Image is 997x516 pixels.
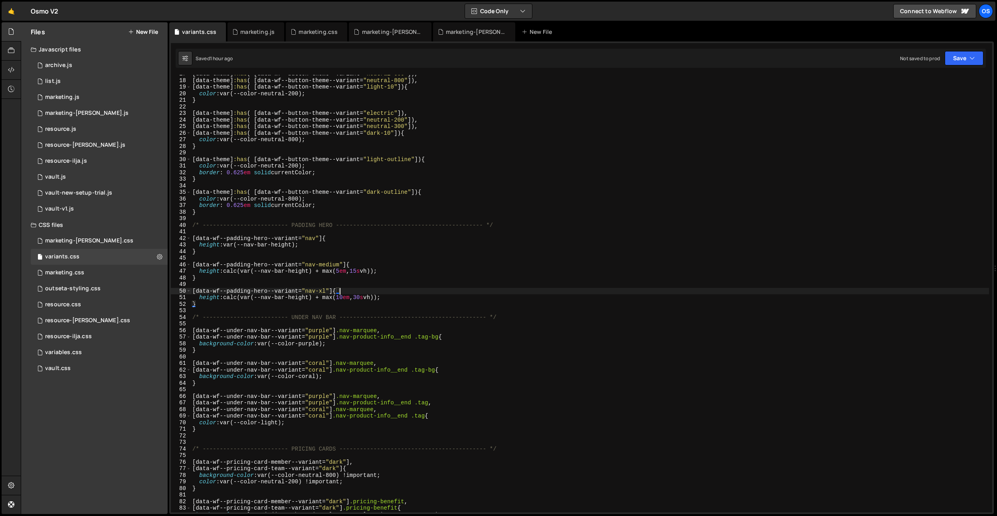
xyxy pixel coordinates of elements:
[45,205,74,213] div: vault-v1.js
[171,222,191,229] div: 40
[45,253,79,260] div: variants.css
[171,202,191,209] div: 37
[171,275,191,282] div: 48
[171,228,191,235] div: 41
[31,313,168,329] div: 16596/46196.css
[171,130,191,137] div: 26
[171,485,191,492] div: 80
[171,380,191,387] div: 64
[171,492,191,498] div: 81
[171,400,191,406] div: 67
[31,169,168,185] div: 16596/45133.js
[171,136,191,143] div: 27
[171,169,191,176] div: 32
[171,97,191,104] div: 21
[171,373,191,380] div: 63
[31,249,168,265] div: 16596/45511.css
[171,196,191,203] div: 36
[45,62,72,69] div: archive.js
[45,317,130,324] div: resource-[PERSON_NAME].css
[171,413,191,419] div: 69
[522,28,555,36] div: New File
[31,153,168,169] div: 16596/46195.js
[128,29,158,35] button: New File
[171,433,191,439] div: 72
[171,472,191,479] div: 78
[31,281,168,297] div: 16596/45156.css
[171,354,191,360] div: 60
[171,255,191,262] div: 45
[171,446,191,453] div: 74
[31,105,168,121] div: 16596/45424.js
[171,248,191,255] div: 44
[196,55,233,62] div: Saved
[900,55,940,62] div: Not saved to prod
[171,294,191,301] div: 51
[171,360,191,367] div: 61
[171,104,191,110] div: 22
[171,439,191,446] div: 73
[31,89,168,105] div: 16596/45422.js
[171,209,191,216] div: 38
[21,217,168,233] div: CSS files
[45,126,76,133] div: resource.js
[210,55,233,62] div: 1 hour ago
[45,237,133,244] div: marketing-[PERSON_NAME].css
[171,452,191,459] div: 75
[31,201,168,217] div: 16596/45132.js
[45,173,66,181] div: vault.js
[171,341,191,347] div: 58
[171,505,191,512] div: 83
[171,321,191,327] div: 55
[171,281,191,288] div: 49
[171,288,191,295] div: 50
[31,265,168,281] div: 16596/45446.css
[465,4,532,18] button: Code Only
[893,4,976,18] a: Connect to Webflow
[31,57,168,73] div: 16596/46210.js
[171,367,191,374] div: 62
[45,78,61,85] div: list.js
[171,393,191,400] div: 66
[45,301,81,308] div: resource.css
[171,77,191,84] div: 18
[299,28,338,36] div: marketing.css
[362,28,422,36] div: marketing-[PERSON_NAME].css
[171,268,191,275] div: 47
[45,349,82,356] div: variables.css
[31,360,168,376] div: 16596/45153.css
[21,41,168,57] div: Javascript files
[31,345,168,360] div: 16596/45154.css
[171,189,191,196] div: 35
[979,4,993,18] a: Os
[45,269,84,276] div: marketing.css
[171,327,191,334] div: 56
[171,301,191,308] div: 52
[171,235,191,242] div: 42
[31,28,45,36] h2: Files
[171,386,191,393] div: 65
[45,285,101,292] div: outseta-styling.css
[171,156,191,163] div: 30
[31,185,168,201] div: 16596/45152.js
[171,242,191,248] div: 43
[171,307,191,314] div: 53
[171,123,191,130] div: 25
[45,189,112,197] div: vault-new-setup-trial.js
[171,334,191,341] div: 57
[45,142,125,149] div: resource-[PERSON_NAME].js
[171,459,191,466] div: 76
[171,314,191,321] div: 54
[171,84,191,91] div: 19
[31,233,168,249] div: 16596/46284.css
[31,73,168,89] div: 16596/45151.js
[182,28,216,36] div: variants.css
[45,94,79,101] div: marketing.js
[240,28,275,36] div: marketing.js
[171,117,191,124] div: 24
[171,176,191,183] div: 33
[171,262,191,268] div: 46
[45,110,129,117] div: marketing-[PERSON_NAME].js
[31,297,168,313] div: 16596/46199.css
